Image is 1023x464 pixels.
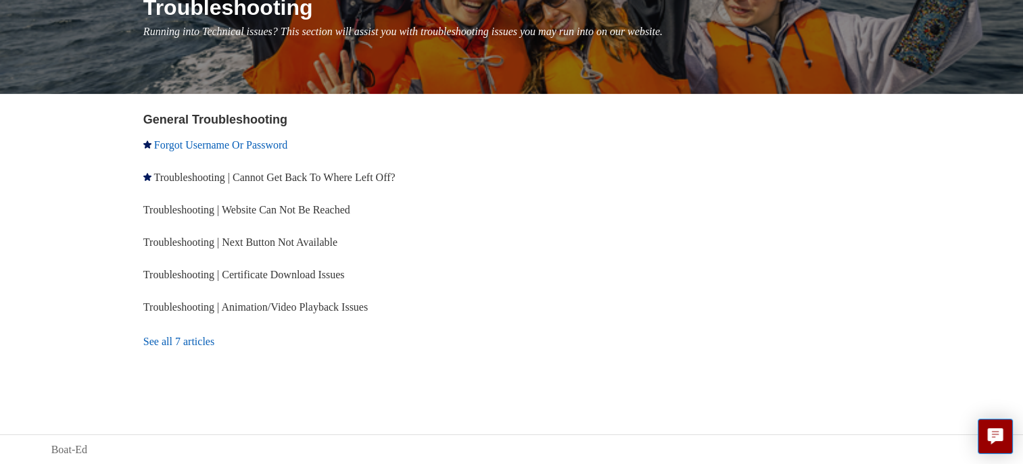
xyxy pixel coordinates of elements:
[143,140,151,149] svg: Promoted article
[978,419,1013,454] button: Live chat
[51,442,87,458] a: Boat-Ed
[143,269,345,280] a: Troubleshooting | Certificate Download Issues
[143,204,350,215] a: Troubleshooting | Website Can Not Be Reached
[154,139,287,151] a: Forgot Username Or Password
[154,172,396,183] a: Troubleshooting | Cannot Get Back To Where Left Off?
[143,301,368,313] a: Troubleshooting | Animation/Video Playback Issues
[143,24,972,40] p: Running into Technical issues? This section will assist you with troubleshooting issues you may r...
[143,324,516,360] a: See all 7 articles
[143,236,337,248] a: Troubleshooting | Next Button Not Available
[143,113,287,126] a: General Troubleshooting
[143,173,151,181] svg: Promoted article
